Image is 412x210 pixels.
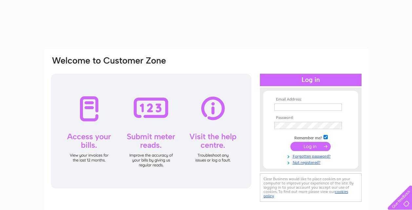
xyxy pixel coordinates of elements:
div: Clear Business would like to place cookies on your computer to improve your experience of the sit... [260,173,362,202]
a: cookies policy [264,189,348,198]
a: Forgotten password? [274,153,349,159]
th: Password: [273,116,349,120]
a: Not registered? [274,159,349,165]
td: Remember me? [273,134,349,141]
input: Submit [290,142,331,151]
th: Email Address: [273,97,349,102]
